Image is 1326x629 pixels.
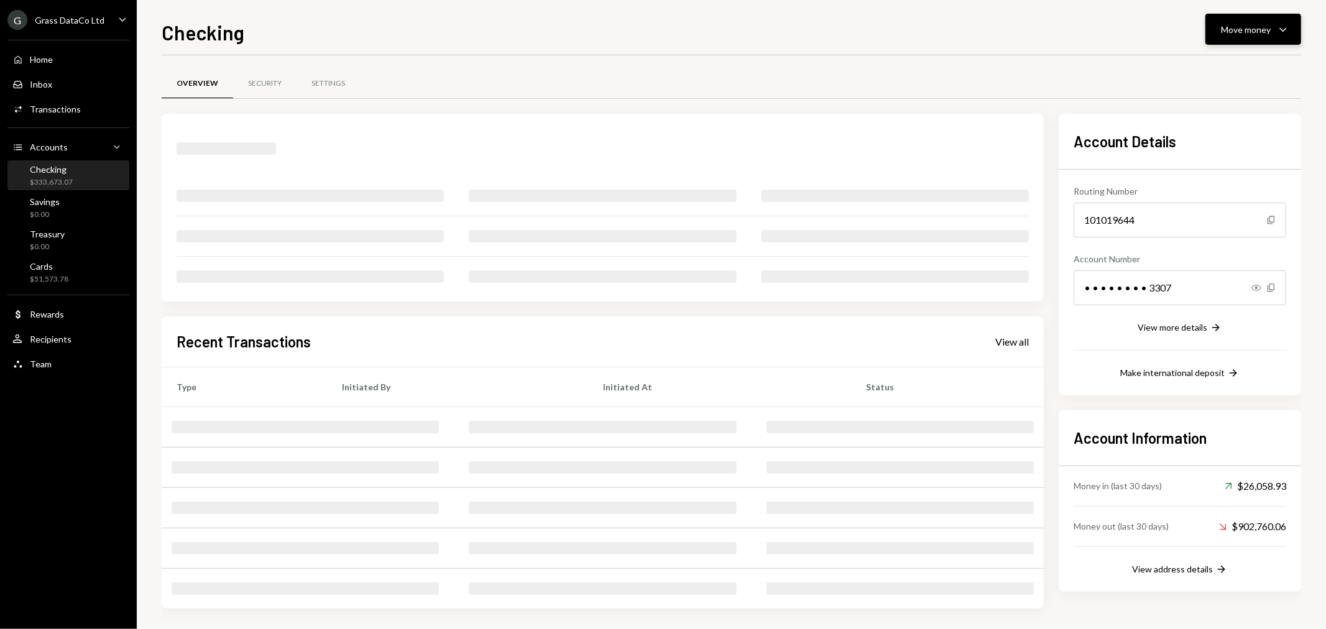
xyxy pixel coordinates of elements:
div: View address details [1132,564,1213,574]
a: Overview [162,68,233,99]
a: Accounts [7,135,129,158]
a: Security [233,68,297,99]
div: Overview [177,78,218,89]
a: Rewards [7,303,129,325]
th: Status [851,367,1044,406]
div: Money in (last 30 days) [1074,479,1162,492]
h2: Account Information [1074,428,1286,448]
div: Rewards [30,309,64,319]
a: Cards$51,573.78 [7,257,129,287]
div: Money out (last 30 days) [1074,520,1169,533]
div: Inbox [30,79,52,90]
div: View all [995,336,1029,348]
a: Savings$0.00 [7,193,129,223]
a: Settings [297,68,360,99]
div: Make international deposit [1120,367,1225,378]
a: Treasury$0.00 [7,225,129,255]
div: Security [248,78,282,89]
a: Inbox [7,73,129,95]
a: Team [7,352,129,375]
div: $51,573.78 [30,274,68,285]
th: Initiated At [588,367,851,406]
div: View more details [1138,322,1207,333]
div: Savings [30,196,60,207]
div: G [7,10,27,30]
h2: Account Details [1074,131,1286,152]
div: $902,760.06 [1219,519,1286,534]
div: Settings [311,78,345,89]
div: $0.00 [30,242,65,252]
div: $26,058.93 [1225,479,1286,494]
a: Home [7,48,129,70]
div: $0.00 [30,209,60,220]
button: Move money [1205,14,1301,45]
div: Recipients [30,334,71,344]
a: View all [995,334,1029,348]
div: Account Number [1074,252,1286,265]
div: Accounts [30,142,68,152]
button: View address details [1132,563,1228,577]
th: Type [162,367,327,406]
a: Checking$333,673.07 [7,160,129,190]
div: Cards [30,261,68,272]
div: Transactions [30,104,81,114]
div: Routing Number [1074,185,1286,198]
div: Team [30,359,52,369]
div: Checking [30,164,73,175]
div: 101019644 [1074,203,1286,237]
th: Initiated By [327,367,588,406]
div: Treasury [30,229,65,239]
div: Grass DataCo Ltd [35,15,104,25]
h1: Checking [162,20,244,45]
div: • • • • • • • • 3307 [1074,270,1286,305]
a: Recipients [7,328,129,350]
div: $333,673.07 [30,177,73,188]
h2: Recent Transactions [177,331,311,352]
a: Transactions [7,98,129,120]
button: Make international deposit [1120,367,1240,380]
div: Move money [1221,23,1271,36]
div: Home [30,54,53,65]
button: View more details [1138,321,1222,335]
